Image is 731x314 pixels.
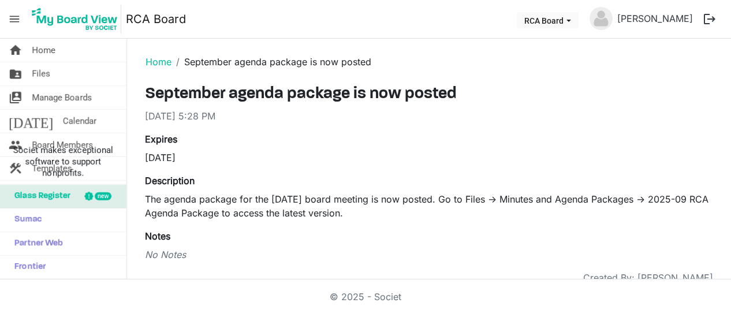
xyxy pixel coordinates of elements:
a: My Board View Logo [28,5,126,33]
span: Files [32,62,50,85]
span: people [9,133,23,156]
div: No Notes [145,248,713,261]
img: no-profile-picture.svg [590,7,613,30]
div: [DATE] 5:28 PM [145,109,713,123]
label: Notes [145,229,170,243]
a: Home [146,56,171,68]
span: Glass Register [9,185,70,208]
span: Frontier [9,256,46,279]
button: RCA Board dropdownbutton [517,12,579,28]
label: Expires [145,132,177,146]
span: Societ makes exceptional software to support nonprofits. [5,144,121,179]
a: [PERSON_NAME] [613,7,698,30]
span: home [9,39,23,62]
span: Board Members [32,133,93,156]
span: [DATE] [9,110,53,133]
div: new [95,192,111,200]
span: folder_shared [9,62,23,85]
li: September agenda package is now posted [171,55,371,69]
span: Partner Web [9,232,63,255]
a: © 2025 - Societ [330,291,401,302]
p: The agenda package for the [DATE] board meeting is now posted. Go to Files -> Minutes and Agenda ... [145,192,713,220]
div: [DATE] [145,151,420,165]
span: Sumac [9,208,42,231]
span: Calendar [62,110,96,133]
a: RCA Board [126,8,186,31]
span: Home [32,39,55,62]
span: menu [3,8,25,30]
button: logout [698,7,722,31]
h3: September agenda package is now posted [145,85,713,104]
span: Manage Boards [32,86,92,109]
span: switch_account [9,86,23,109]
span: Created By: [PERSON_NAME] [583,271,713,285]
img: My Board View Logo [28,5,121,33]
label: Description [145,174,195,188]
